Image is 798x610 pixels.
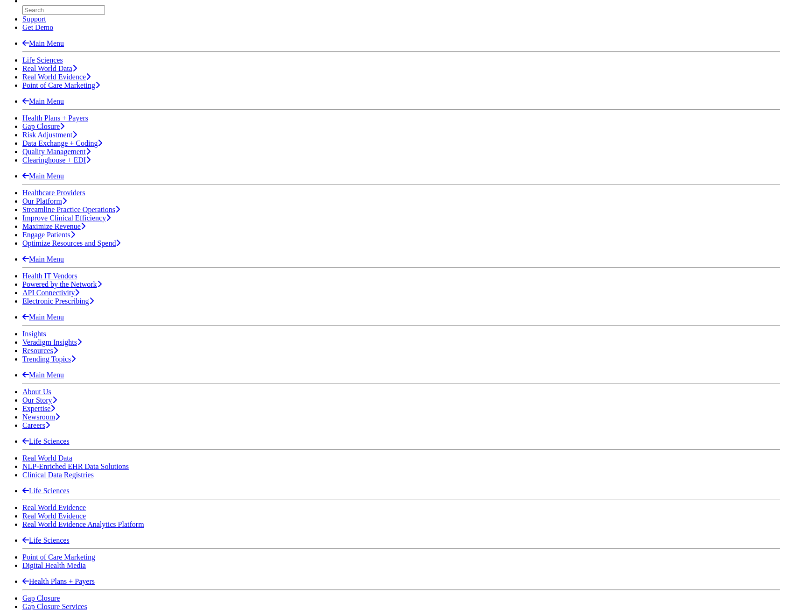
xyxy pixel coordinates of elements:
[22,156,91,164] a: Clearinghouse + EDI
[22,289,79,297] a: API Connectivity
[22,122,64,130] a: Gap Closure
[22,355,76,363] a: Trending Topics
[22,520,144,528] a: Real World Evidence Analytics Platform
[22,189,85,197] a: Healthcare Providers
[22,297,94,305] a: Electronic Prescribing
[22,73,91,81] a: Real World Evidence
[22,214,111,222] a: Improve Clinical Efficiency
[22,553,95,561] a: Point of Care Marketing
[22,272,77,280] a: Health IT Vendors
[22,487,70,495] a: Life Sciences
[22,504,86,511] a: Real World Evidence
[22,39,64,47] a: Main Menu
[22,64,77,72] a: Real World Data
[22,222,85,230] a: Maximize Revenue
[22,172,64,180] a: Main Menu
[22,536,70,544] a: Life Sciences
[22,239,120,247] a: Optimize Resources and Spend
[22,81,100,89] a: Point of Care Marketing
[22,131,77,139] a: Risk Adjustment
[22,330,46,338] a: Insights
[22,462,129,470] a: NLP-Enriched EHR Data Solutions
[22,396,57,404] a: Our Story
[22,148,91,156] a: Quality Management
[22,347,58,355] a: Resources
[22,97,64,105] a: Main Menu
[22,5,105,15] input: Search
[22,15,46,23] a: Support
[22,206,120,213] a: Streamline Practice Operations
[22,371,64,379] a: Main Menu
[22,437,70,445] a: Life Sciences
[22,404,55,412] a: Expertise
[22,413,60,421] a: Newsroom
[22,471,94,479] a: Clinical Data Registries
[22,338,82,346] a: Veradigm Insights
[22,114,88,122] a: Health Plans + Payers
[22,313,64,321] a: Main Menu
[22,594,60,602] a: Gap Closure
[22,577,95,585] a: Health Plans + Payers
[22,139,102,147] a: Data Exchange + Coding
[22,231,75,239] a: Engage Patients
[22,56,63,64] a: Life Sciences
[22,561,86,569] a: Digital Health Media
[22,388,51,396] a: About Us
[22,512,86,520] a: Real World Evidence
[22,421,50,429] a: Careers
[22,454,72,462] a: Real World Data
[22,23,53,31] a: Get Demo
[22,280,102,288] a: Powered by the Network
[22,255,64,263] a: Main Menu
[22,197,67,205] a: Our Platform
